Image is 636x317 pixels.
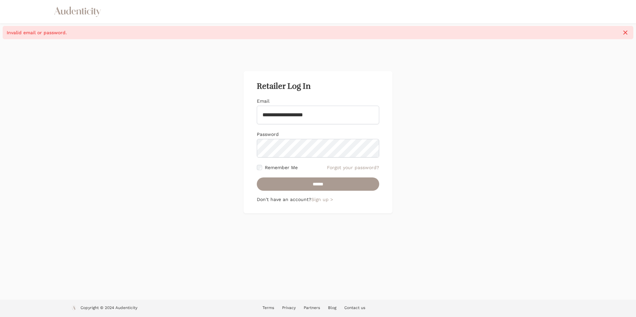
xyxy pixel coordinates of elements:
[257,98,269,104] label: Email
[7,29,618,36] span: Invalid email or password.
[262,305,274,310] a: Terms
[282,305,296,310] a: Privacy
[265,164,298,171] label: Remember Me
[257,132,279,137] label: Password
[304,305,320,310] a: Partners
[327,164,379,171] a: Forgot your password?
[80,305,137,312] p: Copyright © 2024 Audenticity
[311,197,333,202] a: Sign up >
[257,196,379,203] p: Don't have an account?
[328,305,336,310] a: Blog
[344,305,365,310] a: Contact us
[257,82,379,91] h2: Retailer Log In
